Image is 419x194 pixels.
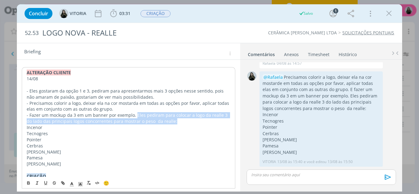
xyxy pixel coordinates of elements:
[119,10,130,16] span: 03:31
[328,159,353,165] span: 13/08 às 15:50
[27,137,231,143] p: Pointer
[25,30,39,36] span: 52.53
[27,112,231,124] p: - Fazer um mockup da 3 em um banner por exemplo. Eles pediram para colocar a logo da realle 3 do ...
[27,149,231,155] p: [PERSON_NAME]
[342,30,394,36] a: SOLICITAÇÕES PONTUAIS
[140,10,171,17] button: CRIAÇÃO
[304,159,326,165] span: e você editou
[67,179,76,187] span: Cor do Texto
[263,118,380,124] p: Tecnogres
[263,143,380,149] p: Pamesa
[59,9,86,18] button: VVITORIA
[263,61,275,66] p: Rafaela
[263,112,380,118] p: Incenor
[27,143,231,149] p: Cerbras
[27,70,71,75] strong: ALTERAÇÃO CLIENTE
[103,180,109,186] span: 🙂
[27,173,46,179] strong: CRIAÇÃO
[27,124,231,131] p: Incenor
[27,76,231,82] p: 14/08
[263,159,276,165] p: VITORIA
[59,9,68,18] img: V
[263,124,380,130] p: Pointer
[263,149,380,155] p: [PERSON_NAME]
[263,74,283,80] span: @Rafaela
[40,25,238,40] div: LOGO NOVA - REALLE
[284,51,299,58] div: Anexos
[27,161,231,167] p: [PERSON_NAME]
[27,155,231,161] p: Pamesa
[29,11,48,16] span: Concluir
[247,71,256,81] img: V
[17,4,402,192] div: dialog
[76,179,85,187] span: Cor de Fundo
[109,9,132,18] button: 03:31
[308,49,330,58] a: Timesheet
[277,61,302,66] span: 04/08 às 14:57
[263,137,380,143] p: [PERSON_NAME]
[268,30,337,36] a: CERÂMICA [PERSON_NAME] LTDA
[299,11,313,16] div: Salvo
[248,49,275,58] a: Comentários
[263,131,380,137] p: Cerbras
[27,100,231,112] p: - Precisamos colorir a logo, deixar ela na cor mostarda em todas as opções por favor, aplicar tod...
[328,9,338,18] button: 1
[27,131,231,137] p: Tecnogres
[70,11,86,16] span: VITORIA
[140,10,171,17] span: CRIAÇÃO
[333,8,338,13] div: 1
[263,74,380,112] p: Precisamos colorir a logo, deixar ela na cor mostarde em todas as opções por favor, aplicar todas...
[338,49,357,58] a: Histórico
[277,159,302,165] span: 13/08 às 15:40
[25,8,52,19] button: Concluir
[27,88,231,100] p: - Eles gostaram da opção 1 e 3, pediram para apresentarmos mais 3 opções nesse sentido, pois não ...
[102,179,110,187] button: 🙂
[24,49,41,57] span: Briefing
